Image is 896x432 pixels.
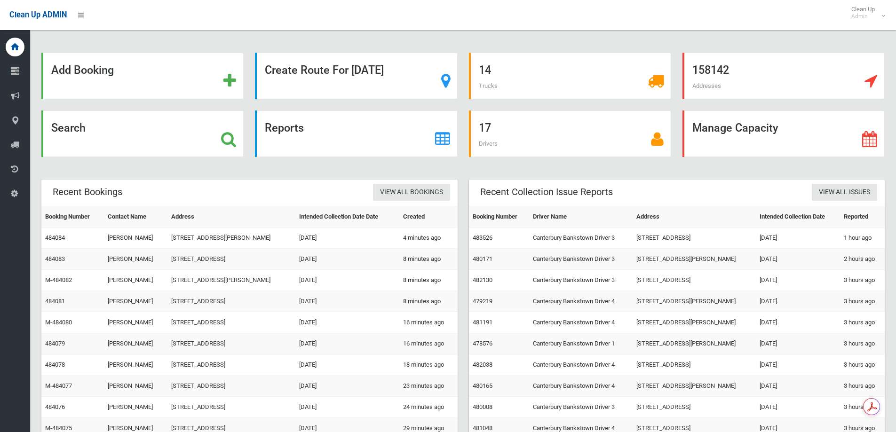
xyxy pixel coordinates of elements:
[473,319,492,326] a: 481191
[167,270,295,291] td: [STREET_ADDRESS][PERSON_NAME]
[756,333,840,354] td: [DATE]
[104,228,167,249] td: [PERSON_NAME]
[51,63,114,77] strong: Add Booking
[473,403,492,410] a: 480008
[469,206,529,228] th: Booking Number
[840,397,885,418] td: 3 hours ago
[45,403,65,410] a: 484076
[529,270,633,291] td: Canterbury Bankstown Driver 3
[851,13,875,20] small: Admin
[265,121,304,134] strong: Reports
[840,228,885,249] td: 1 hour ago
[756,249,840,270] td: [DATE]
[399,270,458,291] td: 8 minutes ago
[295,333,399,354] td: [DATE]
[51,121,86,134] strong: Search
[399,228,458,249] td: 4 minutes ago
[167,228,295,249] td: [STREET_ADDRESS][PERSON_NAME]
[479,140,498,147] span: Drivers
[473,234,492,241] a: 483526
[840,206,885,228] th: Reported
[633,270,756,291] td: [STREET_ADDRESS]
[479,63,491,77] strong: 14
[45,424,72,432] a: M-484075
[479,121,491,134] strong: 17
[756,312,840,333] td: [DATE]
[41,206,104,228] th: Booking Number
[295,249,399,270] td: [DATE]
[399,249,458,270] td: 8 minutes ago
[45,234,65,241] a: 484084
[167,333,295,354] td: [STREET_ADDRESS]
[45,382,72,389] a: M-484077
[104,333,167,354] td: [PERSON_NAME]
[633,249,756,270] td: [STREET_ADDRESS][PERSON_NAME]
[399,291,458,312] td: 8 minutes ago
[45,255,65,262] a: 484083
[295,291,399,312] td: [DATE]
[840,333,885,354] td: 3 hours ago
[295,354,399,376] td: [DATE]
[847,6,884,20] span: Clean Up
[45,361,65,368] a: 484078
[104,312,167,333] td: [PERSON_NAME]
[167,397,295,418] td: [STREET_ADDRESS]
[473,255,492,262] a: 480171
[529,206,633,228] th: Driver Name
[399,333,458,354] td: 16 minutes ago
[529,333,633,354] td: Canterbury Bankstown Driver 1
[399,354,458,376] td: 18 minutes ago
[840,376,885,397] td: 3 hours ago
[255,53,457,99] a: Create Route For [DATE]
[633,228,756,249] td: [STREET_ADDRESS]
[633,376,756,397] td: [STREET_ADDRESS][PERSON_NAME]
[167,312,295,333] td: [STREET_ADDRESS]
[295,312,399,333] td: [DATE]
[473,340,492,347] a: 478576
[756,228,840,249] td: [DATE]
[295,397,399,418] td: [DATE]
[692,82,721,89] span: Addresses
[633,206,756,228] th: Address
[633,397,756,418] td: [STREET_ADDRESS]
[479,82,498,89] span: Trucks
[756,206,840,228] th: Intended Collection Date
[399,376,458,397] td: 23 minutes ago
[9,10,67,19] span: Clean Up ADMIN
[633,354,756,376] td: [STREET_ADDRESS]
[399,312,458,333] td: 16 minutes ago
[265,63,384,77] strong: Create Route For [DATE]
[469,53,671,99] a: 14 Trucks
[41,110,244,157] a: Search
[295,270,399,291] td: [DATE]
[692,63,729,77] strong: 158142
[633,333,756,354] td: [STREET_ADDRESS][PERSON_NAME]
[840,312,885,333] td: 3 hours ago
[167,291,295,312] td: [STREET_ADDRESS]
[682,53,885,99] a: 158142 Addresses
[529,397,633,418] td: Canterbury Bankstown Driver 3
[41,183,134,201] header: Recent Bookings
[295,228,399,249] td: [DATE]
[255,110,457,157] a: Reports
[529,249,633,270] td: Canterbury Bankstown Driver 3
[167,376,295,397] td: [STREET_ADDRESS]
[473,276,492,283] a: 482130
[756,270,840,291] td: [DATE]
[473,361,492,368] a: 482038
[529,354,633,376] td: Canterbury Bankstown Driver 4
[633,312,756,333] td: [STREET_ADDRESS][PERSON_NAME]
[104,206,167,228] th: Contact Name
[812,184,877,201] a: View All Issues
[633,291,756,312] td: [STREET_ADDRESS][PERSON_NAME]
[104,249,167,270] td: [PERSON_NAME]
[45,276,72,283] a: M-484082
[756,397,840,418] td: [DATE]
[41,53,244,99] a: Add Booking
[104,376,167,397] td: [PERSON_NAME]
[529,376,633,397] td: Canterbury Bankstown Driver 4
[45,319,72,326] a: M-484080
[756,376,840,397] td: [DATE]
[473,298,492,305] a: 479219
[295,206,399,228] th: Intended Collection Date Date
